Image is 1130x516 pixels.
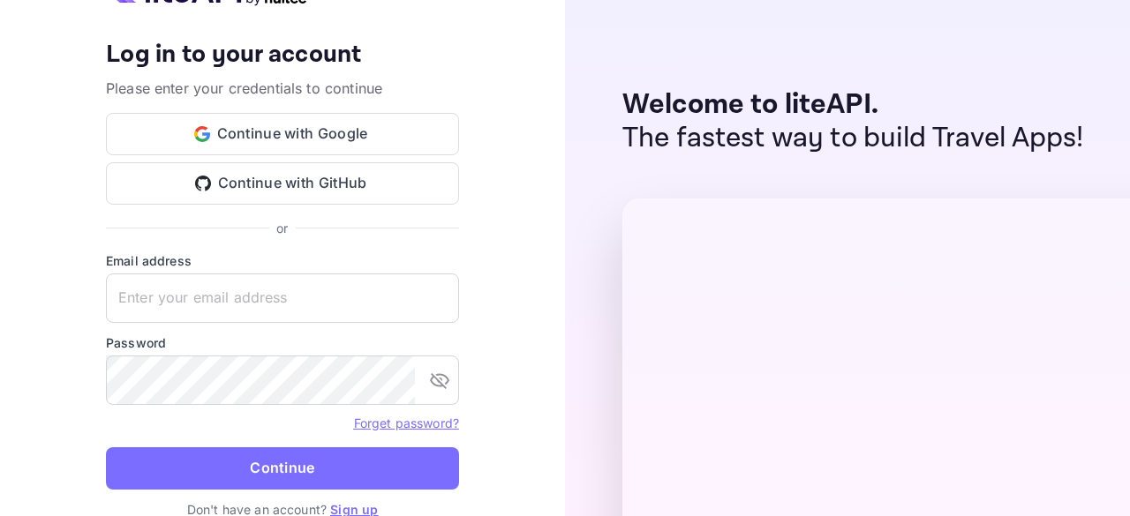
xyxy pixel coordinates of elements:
[422,363,457,398] button: toggle password visibility
[622,88,1084,122] p: Welcome to liteAPI.
[276,219,288,237] p: or
[622,122,1084,155] p: The fastest way to build Travel Apps!
[106,78,459,99] p: Please enter your credentials to continue
[106,273,459,323] input: Enter your email address
[354,415,459,430] a: Forget password?
[354,414,459,431] a: Forget password?
[106,113,459,155] button: Continue with Google
[106,40,459,71] h4: Log in to your account
[106,333,459,352] label: Password
[106,251,459,270] label: Email address
[106,447,459,490] button: Continue
[106,162,459,205] button: Continue with GitHub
